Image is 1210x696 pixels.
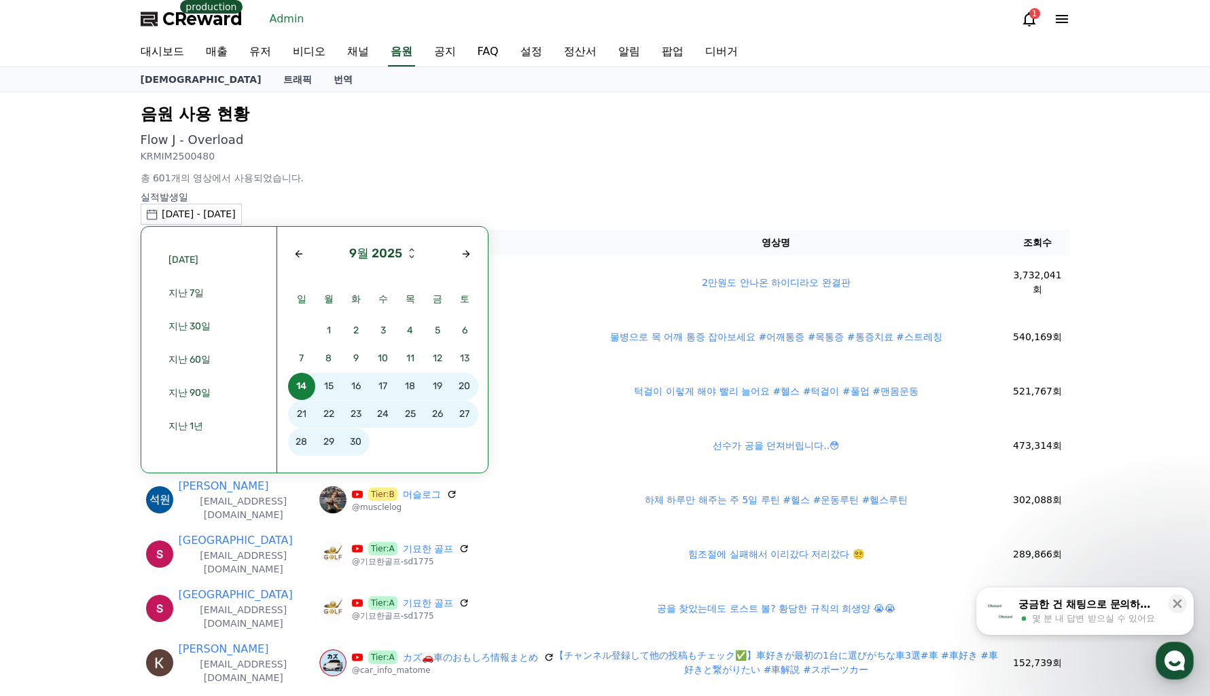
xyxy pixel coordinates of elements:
span: 금 [424,292,451,306]
span: 화 [342,292,370,306]
button: 20 [451,373,478,401]
button: Previous month [288,243,310,265]
p: [EMAIL_ADDRESS][DOMAIN_NAME] [179,603,309,630]
button: 18 [397,373,424,401]
a: 2만원도 안나온 하이디라오 완결판 [702,277,850,288]
span: 24 [370,401,397,428]
p: 실적발생일 [141,190,1070,204]
button: 28 [288,428,315,456]
span: 12 [424,345,451,372]
p: @car_info_matome [352,665,554,676]
span: 20 [451,373,478,400]
span: 대화 [124,452,141,462]
span: 25 [397,401,424,428]
span: 월 [315,292,342,306]
span: CReward [162,8,243,30]
button: 5 [424,317,451,345]
p: Flow J - Overload [141,130,1070,149]
span: 16 [342,373,370,400]
p: [EMAIL_ADDRESS][DOMAIN_NAME] [179,549,309,576]
span: 5 [424,317,451,344]
a: [PERSON_NAME] [179,478,269,494]
a: 【チャンネル登録して他の投稿もチェック✅】車好きが最初の1台に選びがちな車3選#車 #車好き #車好きと繋がりたい #車解説 #スポーツカー [554,650,998,675]
a: 기묘한 골프 [403,596,453,610]
span: 17 [370,373,397,400]
a: 대화 [90,431,175,464]
a: 알림 [607,38,651,67]
span: 목 [397,292,424,306]
button: 21 [288,401,315,428]
td: 163,601회 [1006,581,1070,636]
a: [GEOGRAPHIC_DATA] [179,532,293,549]
span: 18 [397,373,424,400]
a: 머슬로그 [403,488,441,502]
span: 10 [370,345,397,372]
a: 채널 [336,38,380,67]
td: 302,088회 [1006,473,1070,527]
img: 기묘한 골프 [319,541,346,568]
span: 9 [342,345,370,372]
th: 유저 [141,230,315,255]
button: 17 [370,373,397,401]
a: 1 [1021,11,1037,27]
span: Tier:A [368,651,397,664]
span: 23 [342,401,370,428]
button: 12 [424,345,451,373]
button: 9 [342,345,370,373]
p: @musclelog [352,502,457,513]
span: 3 [370,317,397,344]
a: 트래픽 [272,67,323,92]
a: 비디오 [282,38,336,67]
h2: 음원 사용 현황 [141,103,1070,125]
a: 하체 하루만 해주는 주 5일 루틴 #헬스 #운동루틴 #헬스루틴 [645,494,908,505]
a: 팝업 [651,38,694,67]
td: 540,169회 [1006,310,1070,364]
button: 11 [397,345,424,373]
button: Previous year [408,253,416,261]
span: 6 [451,317,478,344]
td: 3,732,041회 [1006,255,1070,310]
button: 29 [315,428,342,456]
span: 15 [315,373,342,400]
th: 영상명 [547,230,1005,255]
a: 홈 [4,431,90,464]
a: 물병으로 목 어깨 통증 잡아보세요 #어깨통증 #목통증 #통증치료 #스트레칭 [610,331,942,342]
button: 지난 90일 [158,379,260,407]
button: 19 [424,373,451,401]
button: 1 [315,317,342,345]
td: 521,767회 [1006,364,1070,418]
span: 4 [397,317,424,344]
a: 매출 [195,38,238,67]
span: 설정 [210,451,226,462]
button: [DATE] - [DATE] [141,204,242,225]
span: Tier:A [368,596,397,610]
div: Next month [461,249,471,259]
div: [DATE] - [DATE] [162,207,236,221]
a: カズ🚗車のおもしろ情報まとめ [403,651,538,665]
button: 13 [451,345,478,373]
span: 13 [451,345,478,372]
button: 23 [342,401,370,428]
td: 289,866회 [1006,527,1070,581]
span: 일 [288,292,315,306]
button: 25 [397,401,424,428]
button: 26 [424,401,451,428]
button: 10 [370,345,397,373]
th: 조회수 [1006,230,1070,255]
a: 설정 [175,431,261,464]
span: 1 [315,317,342,344]
span: 26 [424,401,451,428]
button: 27 [451,401,478,428]
div: Previous month [293,249,304,259]
button: 16 [342,373,370,401]
button: 3 [370,317,397,345]
span: 19 [424,373,451,400]
button: 30 [342,428,370,456]
div: 1 [1029,8,1040,19]
button: 22 [315,401,342,428]
p: [EMAIL_ADDRESS][DOMAIN_NAME] [179,494,309,521]
a: 정산서 [553,38,607,67]
a: 설정 [510,38,553,67]
p: @기묘한골프-sd1775 [352,556,469,567]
